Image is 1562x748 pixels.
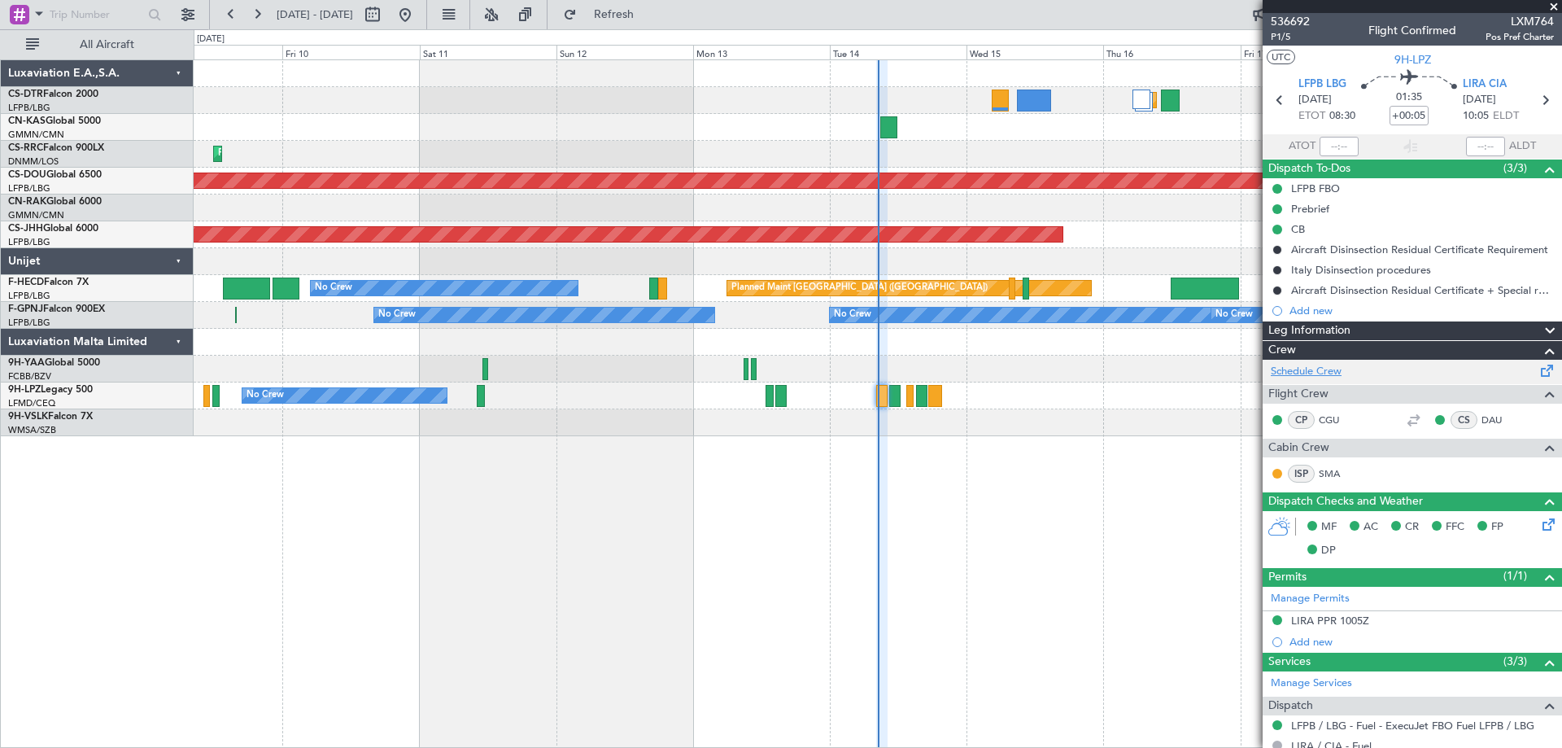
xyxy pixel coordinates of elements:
[8,170,46,180] span: CS-DOU
[8,182,50,195] a: LFPB/LBG
[8,304,43,314] span: F-GPNJ
[218,142,386,166] div: Planned Maint Lagos ([PERSON_NAME])
[1268,160,1350,178] span: Dispatch To-Dos
[8,155,59,168] a: DNMM/LOS
[1363,519,1378,536] span: AC
[1268,385,1329,404] span: Flight Crew
[8,143,104,153] a: CS-RRCFalcon 900LX
[1329,108,1355,125] span: 08:30
[8,129,64,141] a: GMMN/CMN
[1491,519,1503,536] span: FP
[8,102,50,114] a: LFPB/LBG
[1288,465,1315,483] div: ISP
[1463,92,1496,108] span: [DATE]
[8,370,51,383] a: FCBB/BZV
[8,290,50,302] a: LFPB/LBG
[1509,138,1536,155] span: ALDT
[1481,413,1518,427] a: DAU
[8,170,102,180] a: CS-DOUGlobal 6500
[8,304,105,314] a: F-GPNJFalcon 900EX
[420,45,556,59] div: Sat 11
[1271,364,1342,380] a: Schedule Crew
[1291,283,1554,297] div: Aircraft Disinsection Residual Certificate + Special request
[556,45,693,59] div: Sun 12
[1288,411,1315,429] div: CP
[1503,653,1527,670] span: (3/3)
[556,2,653,28] button: Refresh
[146,45,282,59] div: Thu 9
[8,317,50,329] a: LFPB/LBG
[830,45,966,59] div: Tue 14
[1298,92,1332,108] span: [DATE]
[8,424,56,436] a: WMSA/SZB
[580,9,648,20] span: Refresh
[1319,466,1355,481] a: SMA
[18,32,177,58] button: All Aircraft
[1268,697,1313,715] span: Dispatch
[8,385,93,395] a: 9H-LPZLegacy 500
[8,90,43,99] span: CS-DTR
[1268,653,1311,671] span: Services
[1298,77,1346,93] span: LFPB LBG
[834,303,871,327] div: No Crew
[1291,719,1534,733] a: LFPB / LBG - Fuel - ExecuJet FBO Fuel LFPB / LBG
[1267,50,1295,64] button: UTC
[1289,138,1315,155] span: ATOT
[1446,519,1464,536] span: FFC
[1268,568,1307,587] span: Permits
[1321,543,1336,559] span: DP
[1320,137,1359,156] input: --:--
[277,7,353,22] span: [DATE] - [DATE]
[1321,519,1337,536] span: MF
[1486,30,1554,44] span: Pos Pref Charter
[8,116,46,126] span: CN-KAS
[1394,51,1431,68] span: 9H-LPZ
[8,397,55,409] a: LFMD/CEQ
[1268,341,1296,360] span: Crew
[8,412,93,422] a: 9H-VSLKFalcon 7X
[1291,243,1548,256] div: Aircraft Disinsection Residual Certificate Requirement
[1156,88,1239,112] div: Planned Maint Sofia
[8,278,44,287] span: F-HECD
[50,2,143,27] input: Trip Number
[1268,492,1423,511] span: Dispatch Checks and Weather
[8,358,45,368] span: 9H-YAA
[966,45,1103,59] div: Wed 15
[1215,303,1253,327] div: No Crew
[197,33,225,46] div: [DATE]
[1493,108,1519,125] span: ELDT
[1463,77,1507,93] span: LIRA CIA
[315,276,352,300] div: No Crew
[8,224,43,234] span: CS-JHH
[1396,90,1422,106] span: 01:35
[1405,519,1419,536] span: CR
[1291,182,1340,195] div: LFPB FBO
[1486,13,1554,30] span: LXM764
[8,116,101,126] a: CN-KASGlobal 5000
[8,197,46,207] span: CN-RAK
[1268,322,1350,340] span: Leg Information
[8,278,89,287] a: F-HECDFalcon 7X
[1268,439,1329,457] span: Cabin Crew
[8,90,98,99] a: CS-DTRFalcon 2000
[1271,591,1350,607] a: Manage Permits
[1291,202,1329,216] div: Prebrief
[8,358,100,368] a: 9H-YAAGlobal 5000
[8,412,48,422] span: 9H-VSLK
[1291,222,1305,236] div: CB
[8,197,102,207] a: CN-RAKGlobal 6000
[1103,45,1240,59] div: Thu 16
[1319,413,1355,427] a: CGU
[693,45,830,59] div: Mon 13
[247,383,284,408] div: No Crew
[731,276,988,300] div: Planned Maint [GEOGRAPHIC_DATA] ([GEOGRAPHIC_DATA])
[1289,304,1554,317] div: Add new
[1503,567,1527,584] span: (1/1)
[282,45,419,59] div: Fri 10
[1368,22,1456,39] div: Flight Confirmed
[1271,30,1310,44] span: P1/5
[1289,635,1554,649] div: Add new
[1503,160,1527,177] span: (3/3)
[378,303,416,327] div: No Crew
[1463,108,1489,125] span: 10:05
